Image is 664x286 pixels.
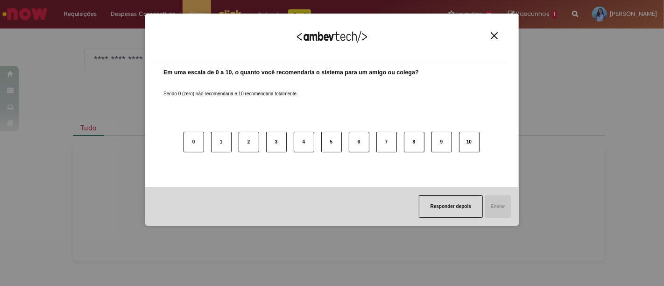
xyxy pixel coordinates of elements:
button: 2 [239,132,259,152]
label: Em uma escala de 0 a 10, o quanto você recomendaria o sistema para um amigo ou colega? [163,68,419,77]
button: 10 [459,132,480,152]
button: 4 [294,132,314,152]
button: 8 [404,132,424,152]
button: 7 [376,132,397,152]
button: Close [488,32,501,40]
label: Sendo 0 (zero) não recomendaria e 10 recomendaria totalmente. [163,79,298,97]
button: 5 [321,132,342,152]
img: Logo Ambevtech [297,31,367,43]
button: 9 [431,132,452,152]
button: 6 [349,132,369,152]
img: Close [491,32,498,39]
button: Responder depois [419,195,483,218]
button: 3 [266,132,287,152]
button: 0 [184,132,204,152]
button: 1 [211,132,232,152]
